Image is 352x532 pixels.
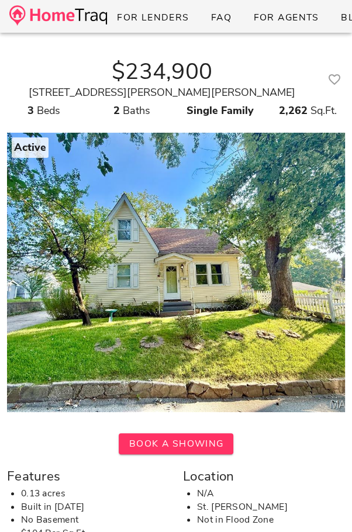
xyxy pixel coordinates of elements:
[21,513,169,527] li: No Basement
[310,103,337,118] span: Sq.Ft.
[201,7,241,28] a: FAQ
[107,7,199,28] a: For Lenders
[21,487,169,500] li: 0.13 acres
[37,103,60,118] span: Beds
[253,11,319,24] span: For Agents
[7,85,317,101] div: [STREET_ADDRESS][PERSON_NAME][PERSON_NAME]
[116,11,189,24] span: For Lenders
[113,103,120,118] strong: 2
[279,103,308,118] strong: 2,262
[9,5,107,26] img: desktop-logo.34a1112.png
[197,513,345,527] li: Not in Flood Zone
[112,56,212,87] strong: $234,900
[183,466,345,487] div: Location
[123,103,150,118] span: Baths
[119,433,233,454] button: Book A Showing
[197,487,345,500] li: N/A
[14,140,46,154] strong: Active
[21,500,169,514] li: Built in [DATE]
[294,476,352,532] iframe: Chat Widget
[210,11,232,24] span: FAQ
[128,437,223,450] span: Book A Showing
[27,103,34,118] strong: 3
[7,466,169,487] div: Features
[243,7,328,28] a: For Agents
[187,103,254,118] strong: Single Family
[197,500,345,514] li: St. [PERSON_NAME]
